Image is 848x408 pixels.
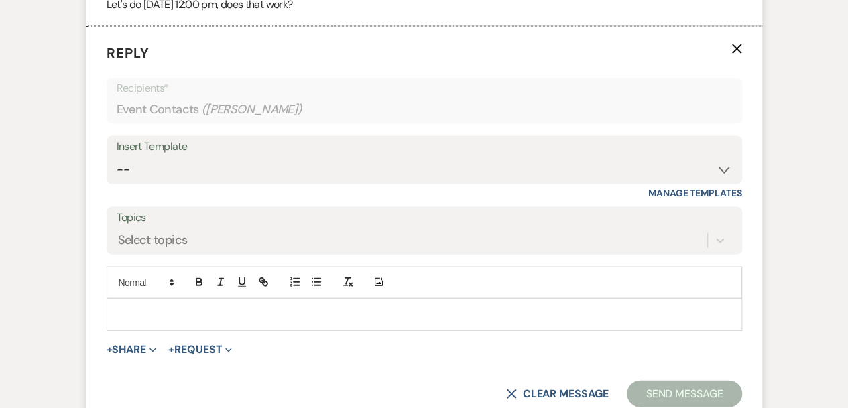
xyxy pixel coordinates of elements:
span: + [107,344,113,355]
span: Reply [107,44,149,62]
span: ( [PERSON_NAME] ) [202,100,302,119]
button: Clear message [506,389,608,399]
div: Insert Template [117,137,732,157]
div: Event Contacts [117,96,732,123]
span: + [168,344,174,355]
button: Send Message [627,381,741,407]
p: Recipients* [117,80,732,97]
button: Request [168,344,232,355]
button: Share [107,344,157,355]
label: Topics [117,208,732,228]
a: Manage Templates [648,187,742,199]
div: Select topics [118,231,188,249]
